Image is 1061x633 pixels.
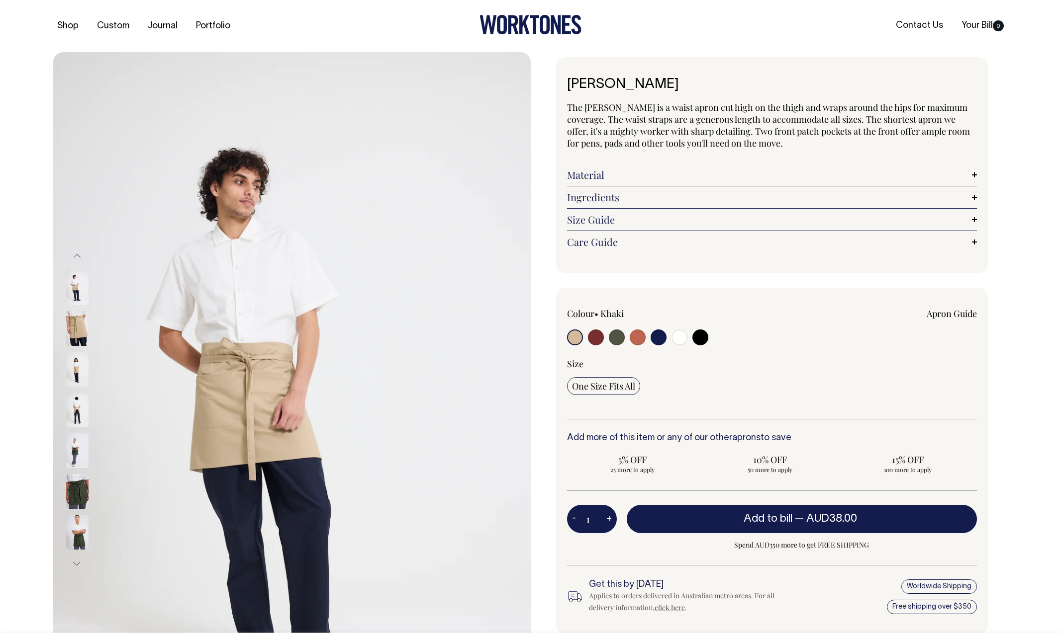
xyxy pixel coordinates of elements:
[627,505,977,533] button: Add to bill —AUD38.00
[589,580,791,590] h6: Get this by [DATE]
[732,434,761,442] a: aprons
[589,590,791,614] div: Applies to orders delivered in Australian metro areas. For all delivery information, .
[892,17,947,34] a: Contact Us
[567,169,977,181] a: Material
[192,18,234,34] a: Portfolio
[70,553,85,575] button: Next
[66,515,89,550] img: olive
[847,454,969,466] span: 15% OFF
[567,377,640,395] input: One Size Fits All
[53,18,83,34] a: Shop
[567,101,970,149] span: The [PERSON_NAME] is a waist apron cut high on the thigh and wraps around the hips for maximum co...
[842,451,974,476] input: 15% OFF 100 more to apply
[66,393,89,427] img: khaki
[567,77,977,92] h1: [PERSON_NAME]
[600,308,624,319] label: Khaki
[601,509,617,529] button: +
[66,433,89,468] img: olive
[144,18,182,34] a: Journal
[70,245,85,267] button: Previous
[806,514,857,524] span: AUD38.00
[567,191,977,203] a: Ingredients
[567,433,977,443] h6: Add more of this item or any of our other to save
[993,20,1004,31] span: 0
[66,352,89,387] img: khaki
[927,308,977,319] a: Apron Guide
[567,308,731,319] div: Colour
[567,236,977,248] a: Care Guide
[572,380,635,392] span: One Size Fits All
[66,270,89,305] img: khaki
[655,603,685,612] a: click here
[66,474,89,509] img: olive
[744,514,792,524] span: Add to bill
[572,454,694,466] span: 5% OFF
[958,17,1008,34] a: Your Bill0
[704,451,836,476] input: 10% OFF 50 more to apply
[66,311,89,346] img: khaki
[795,514,860,524] span: —
[709,466,831,474] span: 50 more to apply
[567,451,699,476] input: 5% OFF 25 more to apply
[567,358,977,370] div: Size
[627,539,977,551] span: Spend AUD350 more to get FREE SHIPPING
[709,454,831,466] span: 10% OFF
[847,466,969,474] span: 100 more to apply
[594,308,598,319] span: •
[567,214,977,226] a: Size Guide
[572,466,694,474] span: 25 more to apply
[93,18,133,34] a: Custom
[567,509,581,529] button: -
